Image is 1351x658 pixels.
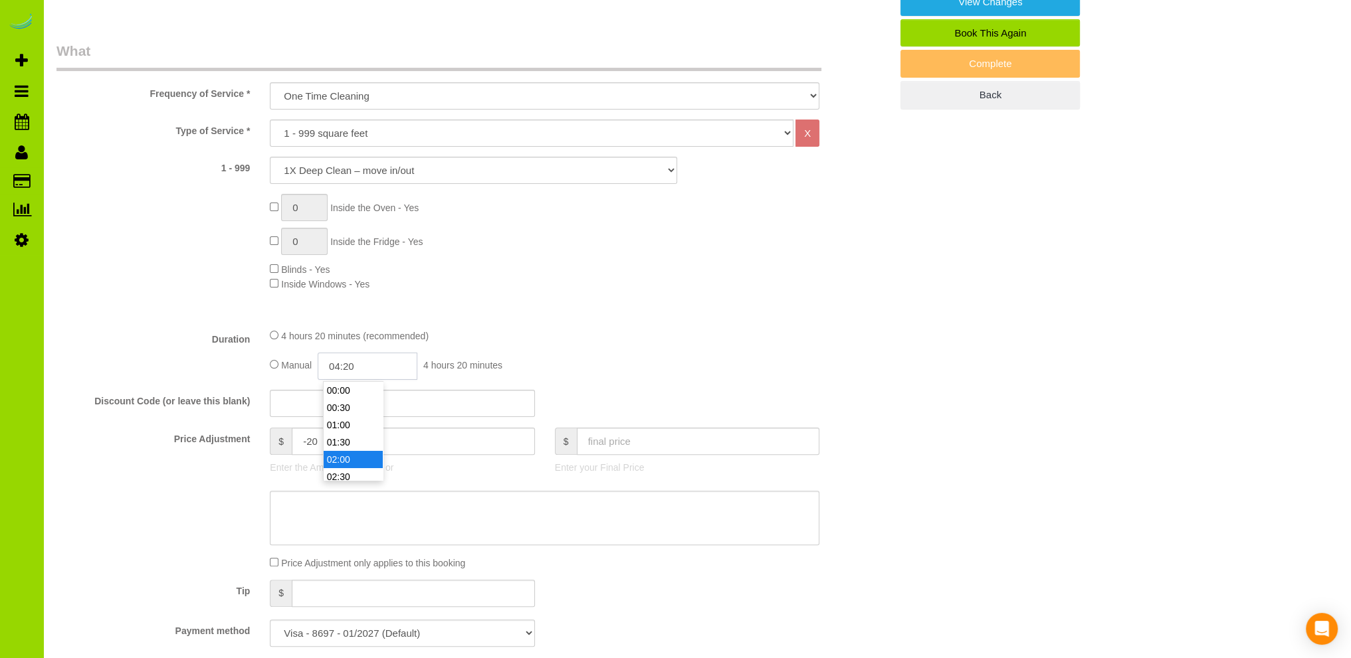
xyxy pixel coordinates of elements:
label: Type of Service * [47,120,260,137]
span: Blinds - Yes [281,264,330,275]
li: 01:00 [324,416,383,434]
label: Frequency of Service * [47,82,260,100]
label: Payment method [47,619,260,637]
legend: What [56,41,821,71]
p: Enter your Final Price [555,461,819,474]
span: $ [270,580,292,607]
p: Enter the Amount to Adjust, or [270,461,534,474]
a: Back [900,81,1080,109]
span: Inside the Oven - Yes [330,203,419,213]
label: Discount Code (or leave this blank) [47,390,260,408]
span: Price Adjustment only applies to this booking [281,558,465,568]
span: 4 hours 20 minutes (recommended) [281,331,429,341]
li: 02:00 [324,451,383,468]
li: 01:30 [324,434,383,451]
li: 00:00 [324,382,383,399]
input: final price [577,428,820,455]
div: Open Intercom Messenger [1306,613,1338,645]
label: Price Adjustment [47,428,260,446]
label: 1 - 999 [47,157,260,175]
span: $ [270,428,292,455]
span: $ [555,428,577,455]
li: 00:30 [324,399,383,416]
span: Manual [281,360,312,370]
span: 4 hours 20 minutes [423,360,502,370]
span: Inside the Fridge - Yes [330,236,423,247]
label: Tip [47,580,260,598]
span: Inside Windows - Yes [281,279,369,289]
a: Book This Again [900,19,1080,47]
li: 02:30 [324,468,383,485]
label: Duration [47,328,260,346]
img: Automaid Logo [8,13,35,32]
